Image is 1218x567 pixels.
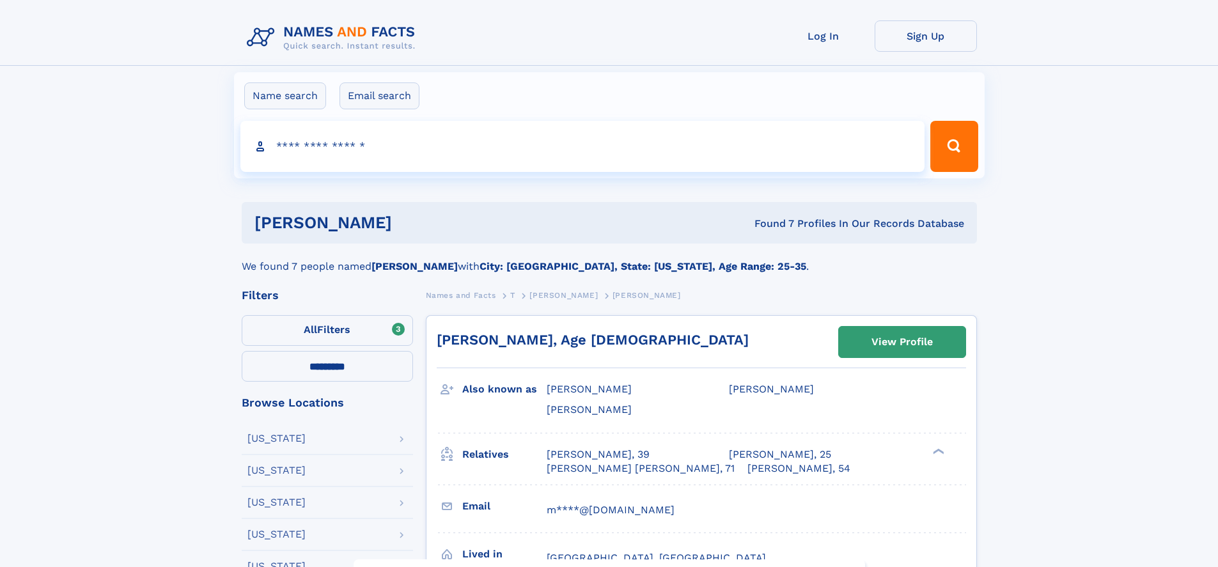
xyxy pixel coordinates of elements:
[613,291,681,300] span: [PERSON_NAME]
[462,495,547,517] h3: Email
[247,497,306,508] div: [US_STATE]
[247,465,306,476] div: [US_STATE]
[729,447,831,462] a: [PERSON_NAME], 25
[371,260,458,272] b: [PERSON_NAME]
[462,378,547,400] h3: Also known as
[510,291,515,300] span: T
[242,20,426,55] img: Logo Names and Facts
[547,552,766,564] span: [GEOGRAPHIC_DATA], [GEOGRAPHIC_DATA]
[247,529,306,540] div: [US_STATE]
[254,215,574,231] h1: [PERSON_NAME]
[529,287,598,303] a: [PERSON_NAME]
[729,383,814,395] span: [PERSON_NAME]
[747,462,850,476] a: [PERSON_NAME], 54
[242,244,977,274] div: We found 7 people named with .
[510,287,515,303] a: T
[871,327,933,357] div: View Profile
[240,121,925,172] input: search input
[529,291,598,300] span: [PERSON_NAME]
[547,403,632,416] span: [PERSON_NAME]
[437,332,749,348] a: [PERSON_NAME], Age [DEMOGRAPHIC_DATA]
[244,82,326,109] label: Name search
[242,290,413,301] div: Filters
[304,323,317,336] span: All
[462,543,547,565] h3: Lived in
[340,82,419,109] label: Email search
[772,20,875,52] a: Log In
[930,447,945,455] div: ❯
[875,20,977,52] a: Sign Up
[242,397,413,408] div: Browse Locations
[547,462,735,476] a: [PERSON_NAME] [PERSON_NAME], 71
[839,327,965,357] a: View Profile
[547,383,632,395] span: [PERSON_NAME]
[480,260,806,272] b: City: [GEOGRAPHIC_DATA], State: [US_STATE], Age Range: 25-35
[247,433,306,444] div: [US_STATE]
[573,217,964,231] div: Found 7 Profiles In Our Records Database
[930,121,978,172] button: Search Button
[462,444,547,465] h3: Relatives
[547,447,650,462] a: [PERSON_NAME], 39
[426,287,496,303] a: Names and Facts
[242,315,413,346] label: Filters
